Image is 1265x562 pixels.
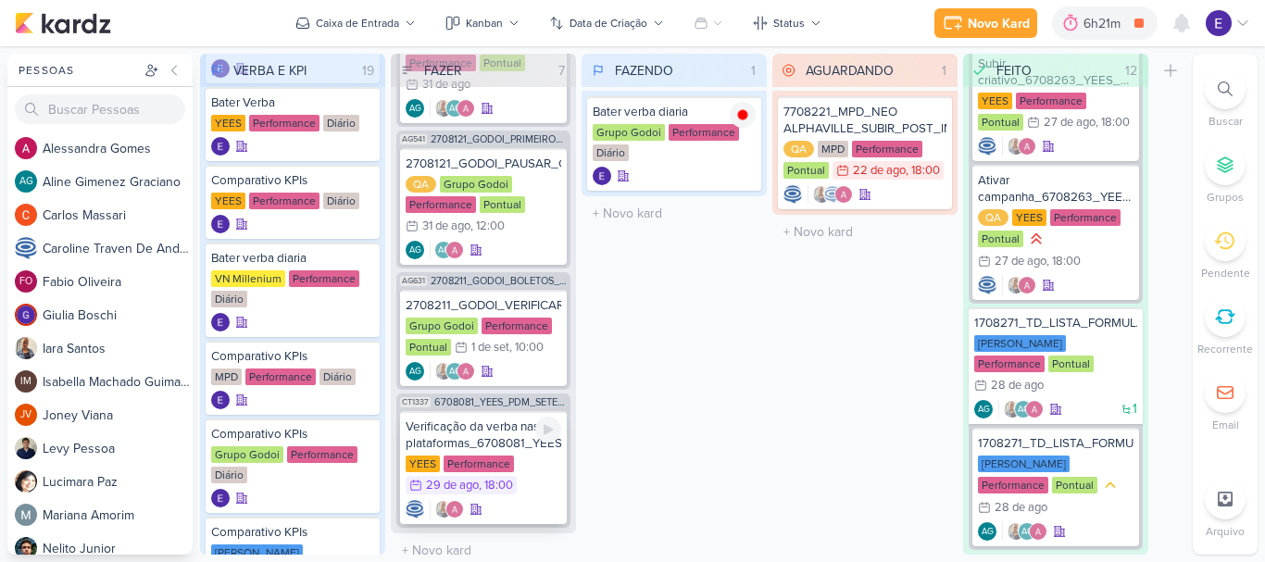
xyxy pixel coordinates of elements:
div: Criador(a): Eduardo Quaresma [593,167,611,185]
img: Eduardo Quaresma [593,167,611,185]
div: YEES [1012,209,1046,226]
div: Colaboradores: Iara Santos, Aline Gimenez Graciano, Alessandra Gomes [430,362,475,381]
div: 2708121_GODOI_PAUSAR_CAMPANHA_ENEM_VITAL [406,156,561,172]
div: Grupo Godoi [440,176,512,193]
p: AG [1021,528,1033,537]
div: Isabella Machado Guimarães [15,370,37,393]
div: , 18:00 [479,480,513,492]
div: Aline Gimenez Graciano [1014,400,1033,418]
div: Aline Gimenez Graciano [445,362,464,381]
div: J o n e y V i a n a [43,406,193,425]
div: 1708271_TD_LISTA_FORMULARIO_META [974,315,1137,331]
div: Performance [444,456,514,472]
div: 2708211_GODOI_VERIFICAR_VERBA [406,297,561,314]
div: Pontual [480,196,525,213]
div: Criador(a): Caroline Traven De Andrade [978,276,996,294]
div: 1 [744,61,763,81]
div: Grupo Godoi [593,124,665,141]
div: Colaboradores: Iara Santos, Caroline Traven De Andrade, Alessandra Gomes [808,185,853,204]
input: Buscar Pessoas [15,94,185,124]
div: , 18:00 [1096,117,1130,129]
div: Colaboradores: Iara Santos, Alessandra Gomes [1002,276,1036,294]
div: Criador(a): Eduardo Quaresma [211,391,230,409]
img: Alessandra Gomes [445,241,464,259]
div: [PERSON_NAME] [978,456,1070,472]
img: Iara Santos [434,99,453,118]
p: Recorrente [1197,341,1253,357]
div: , 10:00 [509,342,544,354]
img: Alessandra Gomes [1018,276,1036,294]
div: Colaboradores: Iara Santos, Aline Gimenez Graciano, Alessandra Gomes [1002,522,1047,541]
img: Iara Santos [1003,400,1021,418]
img: kardz.app [15,12,111,34]
div: Pontual [978,231,1023,247]
div: 12 [1118,61,1145,81]
img: Iara Santos [15,337,37,359]
div: Criador(a): Aline Gimenez Graciano [978,522,996,541]
div: M a r i a n a A m o r i m [43,506,193,525]
div: Performance [289,270,359,287]
div: , 12:00 [470,220,505,232]
div: Pontual [783,162,829,179]
div: Diário [211,291,247,307]
p: Pendente [1201,265,1250,281]
div: L e v y P e s s o a [43,439,193,458]
span: 2708211_GODOI_BOLETOS_2a_QUINZENA_SETEMBRO+OUTUBRO [431,276,567,286]
div: Criador(a): Eduardo Quaresma [211,313,230,331]
img: Nelito Junior [15,537,37,559]
img: Levy Pessoa [15,437,37,459]
div: Diário [319,368,356,385]
div: Performance [852,141,922,157]
div: Ligar relógio [535,417,561,443]
img: Lucimara Paz [15,470,37,493]
div: Performance [669,124,739,141]
img: Carlos Massari [15,204,37,226]
div: G i u l i a B o s c h i [43,306,193,325]
span: AG541 [400,134,427,144]
img: Caroline Traven De Andrade [823,185,842,204]
p: AG [409,368,421,377]
div: Criador(a): Caroline Traven De Andrade [783,185,802,204]
img: Caroline Traven De Andrade [15,237,37,259]
div: Bater Verba [211,94,374,111]
div: 1 [934,61,954,81]
div: Aline Gimenez Graciano [445,99,464,118]
img: Giulia Boschi [15,304,37,326]
div: Prioridade Alta [1027,230,1046,248]
img: Caroline Traven De Andrade [978,137,996,156]
div: Performance [482,318,552,334]
li: Ctrl + F [1193,69,1258,130]
p: AG [19,177,33,187]
div: Bater verba diaria [211,250,374,267]
div: 6h21m [1083,14,1126,33]
div: Fabio Oliveira [15,270,37,293]
div: YEES [978,93,1012,109]
div: Performance [249,115,319,131]
div: Colaboradores: Iara Santos, Aline Gimenez Graciano, Alessandra Gomes [430,99,475,118]
div: Pontual [1048,356,1094,372]
div: [PERSON_NAME] [211,544,303,561]
img: Iara Santos [434,362,453,381]
div: C a r l o s M a s s a r i [43,206,193,225]
div: Aline Gimenez Graciano [1018,522,1036,541]
div: Colaboradores: Iara Santos, Alessandra Gomes [430,500,464,518]
div: Verificação da verba nas plataformas_6708081_YEES_PDM_SETEMBRO [406,418,561,452]
img: Eduardo Quaresma [211,313,230,331]
div: Performance [287,446,357,463]
div: Colaboradores: Iara Santos, Aline Gimenez Graciano, Alessandra Gomes [998,400,1044,418]
img: Eduardo Quaresma [211,215,230,233]
div: Performance [1050,209,1121,226]
div: F a b i o O l i v e i r a [43,272,193,292]
div: A l e s s a n d r a G o m e s [43,139,193,158]
div: Pontual [978,114,1023,131]
img: Eduardo Quaresma [211,391,230,409]
img: Iara Santos [1007,276,1025,294]
div: Joney Viana [15,404,37,426]
span: 6708081_YEES_PDM_SETEMBRO [434,397,567,407]
img: Caroline Traven De Andrade [783,185,802,204]
p: Email [1212,417,1239,433]
div: YEES [406,456,440,472]
p: AG [978,406,990,415]
img: Mariana Amorim [15,504,37,526]
div: Criador(a): Aline Gimenez Graciano [406,99,424,118]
